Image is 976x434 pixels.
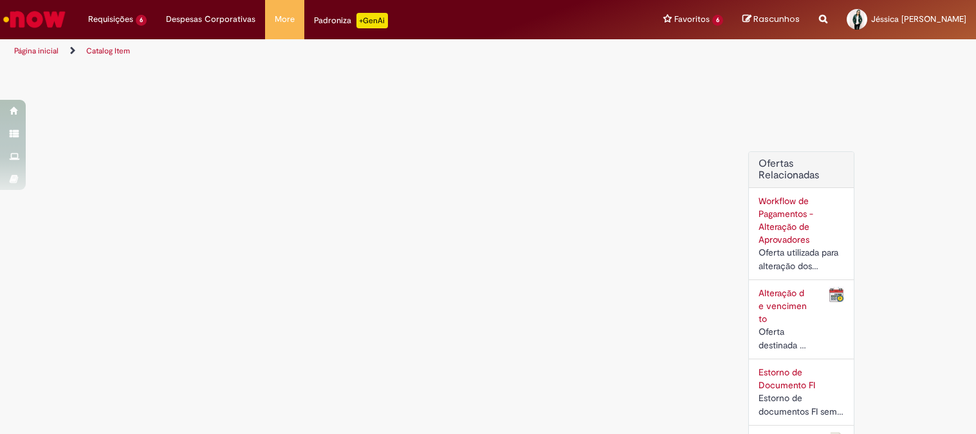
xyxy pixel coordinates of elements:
[275,13,295,26] span: More
[759,325,809,352] div: Oferta destinada à alteração de data de pagamento
[742,14,800,26] a: Rascunhos
[1,6,68,32] img: ServiceNow
[759,287,807,325] a: Alteração de vencimento
[759,246,844,273] div: Oferta utilizada para alteração dos aprovadores cadastrados no workflow de documentos a pagar.
[14,46,59,56] a: Página inicial
[759,366,815,391] a: Estorno de Documento FI
[753,13,800,25] span: Rascunhos
[829,287,844,302] img: Alteração de vencimento
[759,392,844,419] div: Estorno de documentos FI sem partidas compensadas
[166,13,255,26] span: Despesas Corporativas
[86,46,130,56] a: Catalog Item
[871,14,966,24] span: Jéssica [PERSON_NAME]
[759,195,813,245] a: Workflow de Pagamentos - Alteração de Aprovadores
[314,13,388,28] div: Padroniza
[759,158,844,181] h2: Ofertas Relacionadas
[356,13,388,28] p: +GenAi
[136,15,147,26] span: 6
[10,39,641,63] ul: Trilhas de página
[674,13,710,26] span: Favoritos
[712,15,723,26] span: 6
[88,13,133,26] span: Requisições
